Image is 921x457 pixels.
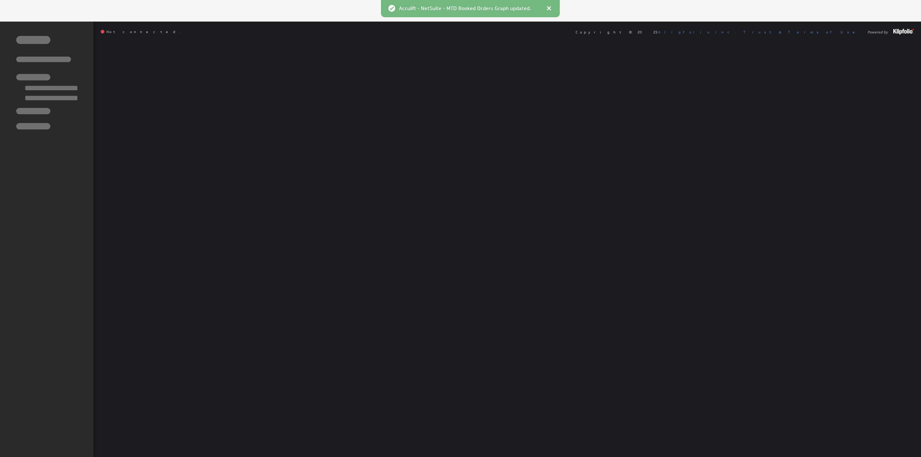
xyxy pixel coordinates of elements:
img: skeleton-sidenav.svg [16,36,77,129]
span: Acculift - NetSuite - MTD Booked Orders Graph updated. [399,6,531,12]
span: Not connected. [101,30,181,34]
img: logo-footer.png [893,29,914,35]
a: Trust & Terms of Use [743,29,860,35]
span: Powered by [867,30,888,34]
a: Klipfolio Inc. [658,29,736,35]
span: Copyright © 2025 [576,30,736,34]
